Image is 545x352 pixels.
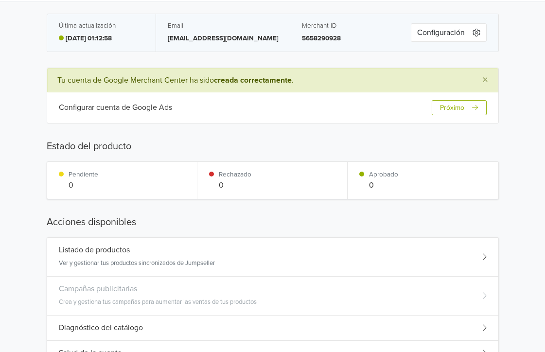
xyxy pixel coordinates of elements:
[59,284,137,294] h5: Campañas publicitarias
[69,170,98,179] p: Pendiente
[168,34,279,43] p: [EMAIL_ADDRESS][DOMAIN_NAME]
[197,162,348,199] div: Rechazado0
[348,162,498,199] div: Aprobado0
[66,34,112,43] p: [DATE] 01:12:58
[47,238,498,277] div: Listado de productosVer y gestionar tus productos sincronizados de Jumpseller
[302,22,387,30] h5: Merchant ID
[47,316,498,341] div: Diagnóstico del catálogo
[482,73,488,87] span: ×
[168,22,279,30] h5: Email
[59,246,130,255] h5: Listado de productos
[219,179,251,191] p: 0
[69,179,98,191] p: 0
[47,139,499,154] h5: Estado del producto
[59,323,143,333] h5: Diagnóstico del catálogo
[369,170,398,179] p: Aprobado
[369,179,398,191] p: 0
[59,22,116,30] h5: Última actualización
[432,100,486,115] button: Próximo
[47,92,498,123] div: Configurar cuenta de Google AdsPróximo
[59,103,172,112] h5: Configurar cuenta de Google Ads
[47,215,499,229] h5: Acciones disponibles
[47,68,498,92] div: Tu cuenta de Google Merchant Center ha sido .
[411,23,487,42] button: Configuración
[473,69,498,92] button: Close
[47,162,197,199] div: Pendiente0
[59,259,215,268] p: Ver y gestionar tus productos sincronizados de Jumpseller
[59,298,257,307] p: Crea y gestiona tus campañas para aumentar las ventas de tus productos
[302,34,387,43] p: 5658290928
[219,170,251,179] p: Rechazado
[214,75,292,85] b: creada correctamente
[47,277,498,316] div: Campañas publicitariasCrea y gestiona tus campañas para aumentar las ventas de tus productos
